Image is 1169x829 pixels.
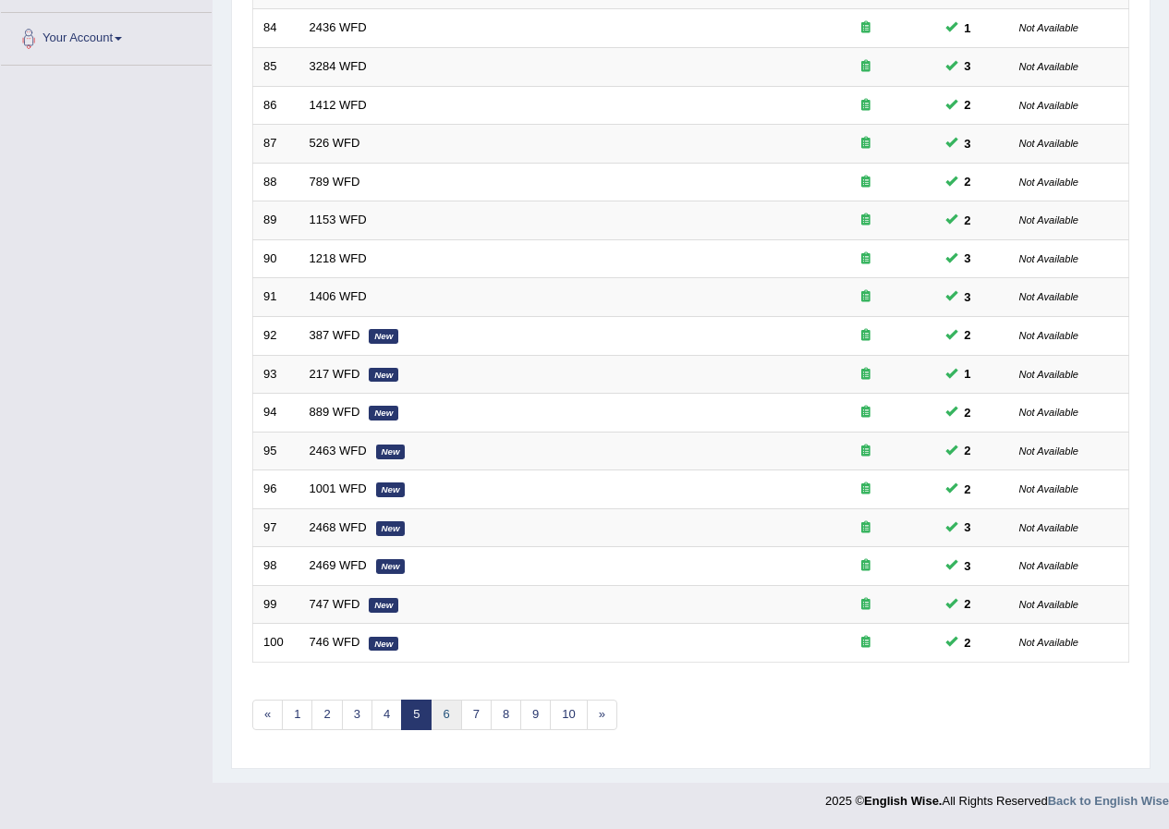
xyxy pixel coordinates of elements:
small: Not Available [1019,560,1078,571]
div: Exam occurring question [807,596,925,614]
small: Not Available [1019,330,1078,341]
small: Not Available [1019,138,1078,149]
td: 88 [253,163,299,201]
small: Not Available [1019,522,1078,533]
a: 5 [401,700,432,730]
td: 95 [253,432,299,470]
td: 90 [253,239,299,278]
a: 526 WFD [310,136,360,150]
a: 3 [342,700,372,730]
td: 96 [253,470,299,509]
small: Not Available [1019,483,1078,494]
em: New [376,445,406,459]
a: 1412 WFD [310,98,367,112]
em: New [369,368,398,383]
span: You can still take this question [957,325,979,345]
em: New [376,521,406,536]
small: Not Available [1019,637,1078,648]
div: Exam occurring question [807,97,925,115]
span: You can still take this question [957,403,979,422]
span: You can still take this question [957,18,979,38]
span: You can still take this question [957,364,979,384]
a: 3284 WFD [310,59,367,73]
small: Not Available [1019,214,1078,226]
a: 2469 WFD [310,558,367,572]
a: 2468 WFD [310,520,367,534]
em: New [376,559,406,574]
strong: English Wise. [864,794,942,808]
a: 10 [550,700,587,730]
div: Exam occurring question [807,557,925,575]
span: You can still take this question [957,441,979,460]
a: 217 WFD [310,367,360,381]
small: Not Available [1019,599,1078,610]
a: 387 WFD [310,328,360,342]
td: 94 [253,394,299,433]
small: Not Available [1019,100,1078,111]
div: Exam occurring question [807,519,925,537]
a: 1 [282,700,312,730]
a: Your Account [1,13,212,59]
small: Not Available [1019,291,1078,302]
div: Exam occurring question [807,327,925,345]
span: You can still take this question [957,249,979,268]
td: 87 [253,125,299,164]
span: You can still take this question [957,480,979,499]
div: Exam occurring question [807,634,925,652]
span: You can still take this question [957,287,979,307]
a: 1001 WFD [310,482,367,495]
a: 1153 WFD [310,213,367,226]
span: You can still take this question [957,56,979,76]
div: Exam occurring question [807,19,925,37]
span: You can still take this question [957,95,979,115]
td: 97 [253,508,299,547]
em: New [369,406,398,421]
a: « [252,700,283,730]
div: Exam occurring question [807,404,925,421]
a: 1406 WFD [310,289,367,303]
a: 889 WFD [310,405,360,419]
div: Exam occurring question [807,481,925,498]
a: 7 [461,700,492,730]
a: 746 WFD [310,635,360,649]
div: Exam occurring question [807,135,925,152]
span: You can still take this question [957,556,979,576]
a: 9 [520,700,551,730]
span: You can still take this question [957,211,979,230]
div: Exam occurring question [807,288,925,306]
a: 1218 WFD [310,251,367,265]
div: Exam occurring question [807,366,925,384]
td: 89 [253,201,299,240]
small: Not Available [1019,369,1078,380]
td: 93 [253,355,299,394]
div: Exam occurring question [807,58,925,76]
div: Exam occurring question [807,212,925,229]
td: 86 [253,86,299,125]
em: New [369,637,398,652]
div: Exam occurring question [807,174,925,191]
a: 2463 WFD [310,444,367,457]
a: 6 [431,700,461,730]
td: 99 [253,585,299,624]
a: 789 WFD [310,175,360,189]
div: Exam occurring question [807,443,925,460]
td: 92 [253,316,299,355]
small: Not Available [1019,445,1078,457]
small: Not Available [1019,22,1078,33]
small: Not Available [1019,407,1078,418]
span: You can still take this question [957,633,979,652]
span: You can still take this question [957,594,979,614]
span: You can still take this question [957,518,979,537]
a: Back to English Wise [1048,794,1169,808]
span: You can still take this question [957,172,979,191]
small: Not Available [1019,61,1078,72]
div: 2025 © All Rights Reserved [825,783,1169,810]
a: 4 [371,700,402,730]
span: You can still take this question [957,134,979,153]
small: Not Available [1019,177,1078,188]
td: 100 [253,624,299,663]
em: New [369,329,398,344]
a: 747 WFD [310,597,360,611]
a: » [587,700,617,730]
